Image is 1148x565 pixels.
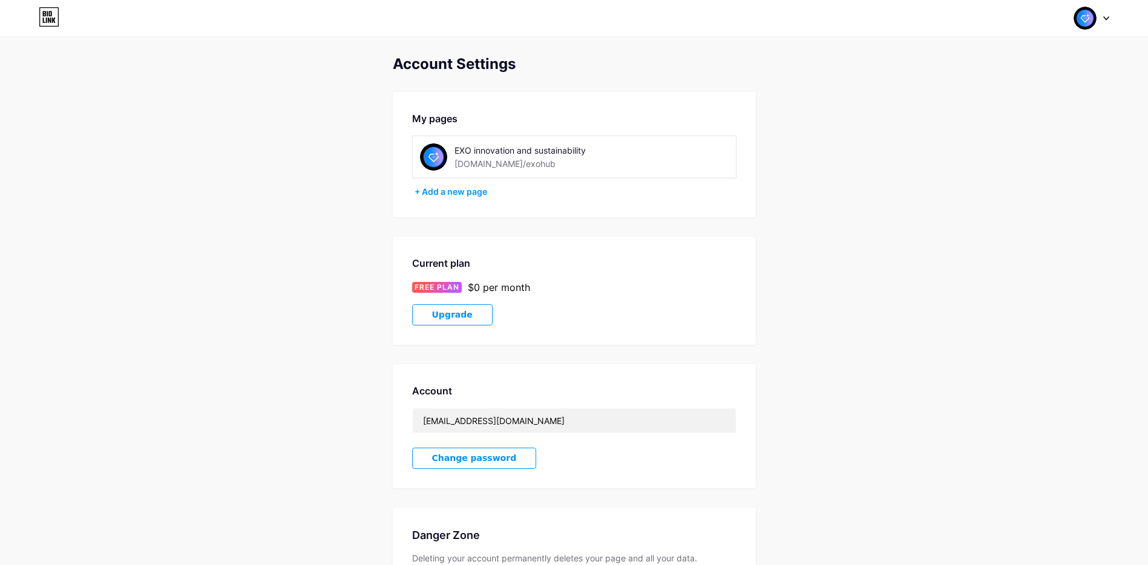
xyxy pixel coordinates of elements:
span: Upgrade [432,310,473,320]
div: EXO innovation and sustainability [454,144,626,157]
div: $0 per month [468,280,530,295]
button: Change password [412,448,537,469]
div: [DOMAIN_NAME]/exohub [454,157,556,170]
div: Account Settings [393,56,756,73]
span: FREE PLAN [415,282,459,293]
div: Deleting your account permanently deletes your page and all your data. [412,553,736,563]
div: Danger Zone [412,527,736,543]
div: + Add a new page [415,186,736,198]
button: Upgrade [412,304,493,325]
input: Email [413,408,736,433]
div: Account [412,384,736,398]
div: Current plan [412,256,736,270]
div: My pages [412,111,736,126]
span: Change password [432,453,517,463]
img: exohub [420,143,447,171]
img: Exo Innovation [1074,7,1097,30]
